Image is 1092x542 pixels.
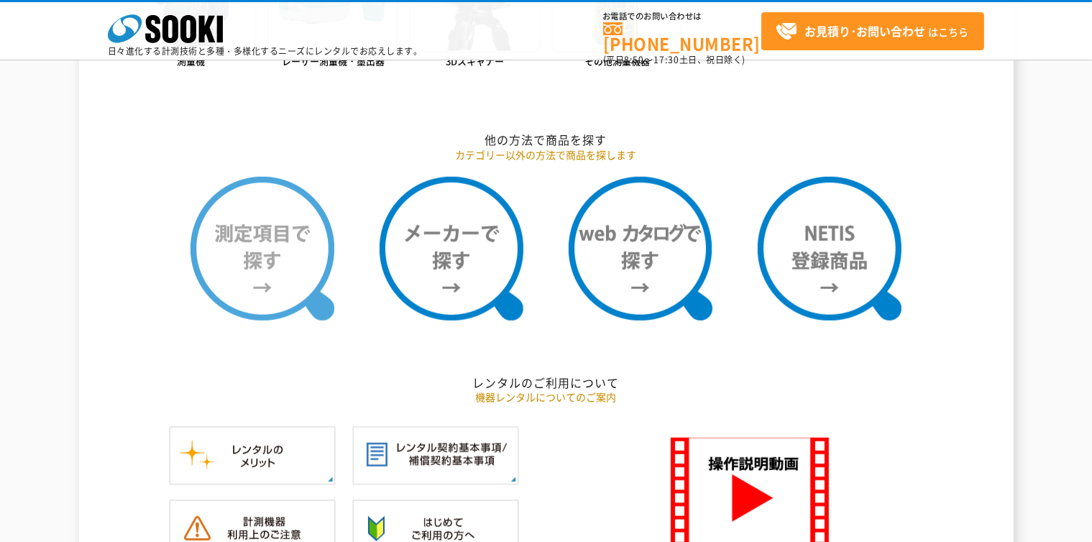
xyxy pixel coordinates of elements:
[126,390,967,405] p: 機器レンタルについてのご案内
[625,53,645,66] span: 8:50
[804,22,925,40] strong: お見積り･お問い合わせ
[653,53,679,66] span: 17:30
[191,177,334,321] img: 測定項目で探す
[776,21,968,42] span: はこちら
[126,132,967,147] h2: 他の方法で商品を探す
[108,47,423,55] p: 日々進化する計測技術と多種・多様化するニーズにレンタルでお応えします。
[126,375,967,390] h2: レンタルのご利用について
[603,53,745,66] span: (平日 ～ 土日、祝日除く)
[761,12,984,50] a: お見積り･お問い合わせはこちら
[352,470,519,484] a: レンタル契約基本事項／補償契約基本事項
[169,426,336,485] img: レンタルのメリット
[126,147,967,162] p: カテゴリー以外の方法で商品を探します
[603,12,761,21] span: お電話でのお問い合わせは
[169,470,336,484] a: レンタルのメリット
[380,177,523,321] img: メーカーで探す
[352,426,519,485] img: レンタル契約基本事項／補償契約基本事項
[569,177,712,321] img: webカタログで探す
[603,22,761,52] a: [PHONE_NUMBER]
[758,177,901,321] img: NETIS登録商品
